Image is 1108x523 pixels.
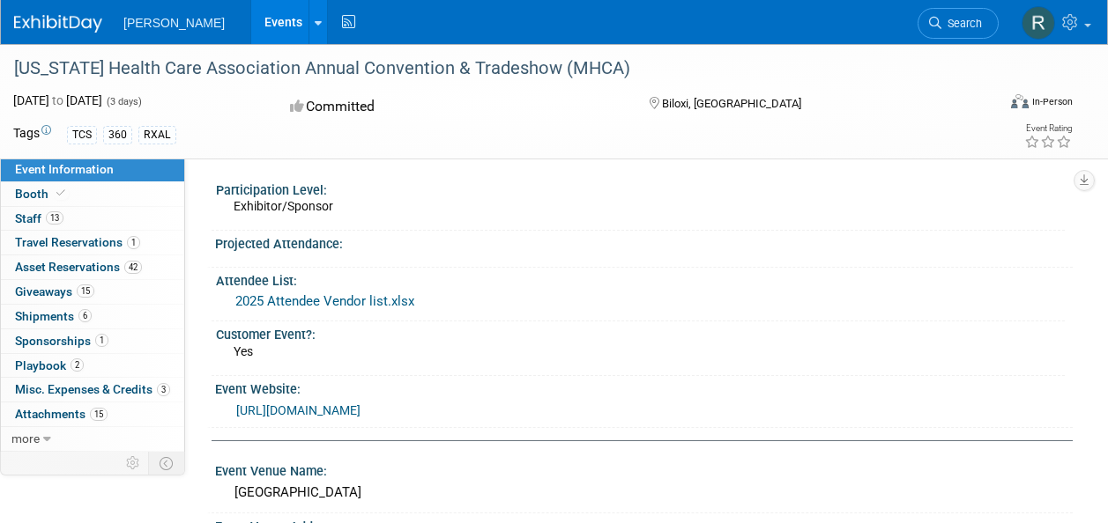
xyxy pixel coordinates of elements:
[157,383,170,396] span: 3
[138,126,176,144] div: RXAL
[15,334,108,348] span: Sponsorships
[71,358,84,372] span: 2
[215,231,1073,253] div: Projected Attendance:
[11,431,40,446] span: more
[15,407,108,421] span: Attachments
[1,158,184,181] a: Event Information
[216,268,1065,290] div: Attendee List:
[46,211,63,225] span: 13
[67,126,97,144] div: TCS
[15,187,69,201] span: Booth
[1,305,184,328] a: Shipments6
[215,376,1073,398] div: Event Website:
[941,17,982,30] span: Search
[15,284,94,298] span: Giveaways
[105,96,142,107] span: (3 days)
[1,427,184,451] a: more
[127,236,140,249] span: 1
[118,452,149,475] td: Personalize Event Tab Strip
[8,53,982,85] div: [US_STATE] Health Care Association Annual Convention & Tradeshow (MHCA)
[15,211,63,225] span: Staff
[1,231,184,254] a: Travel Reservations1
[1022,6,1055,40] img: Rick Deloney
[149,452,185,475] td: Toggle Event Tabs
[103,126,132,144] div: 360
[123,16,225,30] span: [PERSON_NAME]
[285,92,621,122] div: Committed
[216,321,1065,343] div: Customer Event?:
[49,93,66,107] span: to
[95,334,108,347] span: 1
[15,162,114,176] span: Event Information
[78,309,92,322] span: 6
[662,97,801,110] span: Biloxi, [GEOGRAPHIC_DATA]
[1,280,184,304] a: Giveaways15
[228,479,1060,506] div: [GEOGRAPHIC_DATA]
[56,188,65,198] i: Booth reservation complete
[1,402,184,426] a: Attachments15
[918,92,1073,118] div: Event Format
[15,358,84,372] span: Playbook
[77,284,94,298] span: 15
[216,177,1065,199] div: Participation Level:
[90,408,108,421] span: 15
[14,15,102,33] img: ExhibitDay
[918,8,999,39] a: Search
[13,93,102,107] span: [DATE] [DATE]
[1031,95,1073,108] div: In-Person
[1,182,184,206] a: Booth
[13,124,51,144] td: Tags
[236,403,361,417] a: [URL][DOMAIN_NAME]
[15,235,140,249] span: Travel Reservations
[124,261,142,274] span: 42
[215,458,1073,480] div: Event Venue Name:
[1,207,184,231] a: Staff13
[1,378,184,401] a: Misc. Expenses & Credits3
[235,293,414,309] a: 2025 Attendee Vendor list.xlsx
[1,255,184,279] a: Asset Reservations42
[15,260,142,274] span: Asset Reservations
[1011,94,1029,108] img: Format-Inperson.png
[15,382,170,396] span: Misc. Expenses & Credits
[1,329,184,353] a: Sponsorships1
[234,199,333,213] span: Exhibitor/Sponsor
[1,354,184,378] a: Playbook2
[1024,124,1072,133] div: Event Rating
[234,344,253,358] span: Yes
[15,309,92,323] span: Shipments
